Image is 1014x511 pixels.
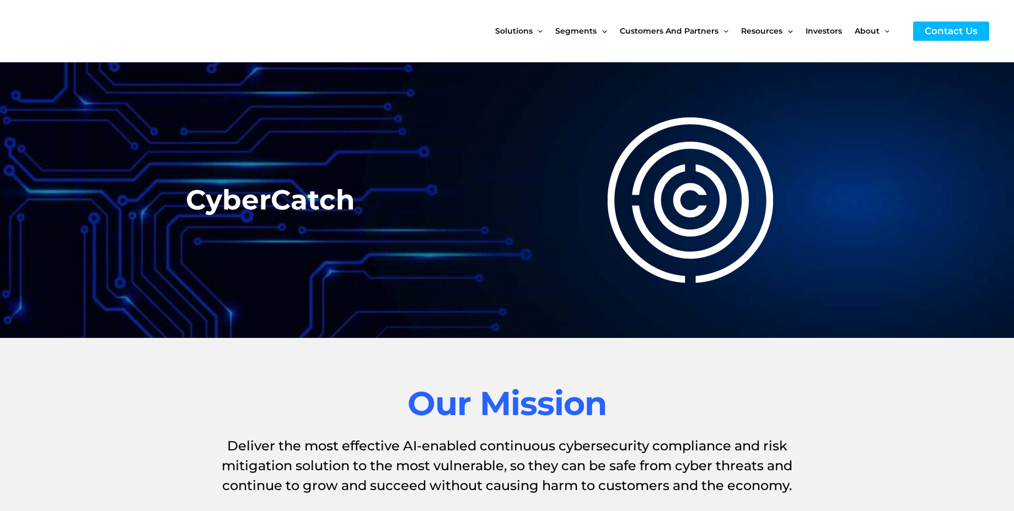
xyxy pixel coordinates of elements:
[555,8,597,54] span: Segments
[741,8,782,54] span: Resources
[620,8,718,54] span: Customers and Partners
[806,8,842,54] span: Investors
[495,8,902,54] nav: Site Navigation: New Main Menu
[198,436,816,496] h1: Deliver the most effective AI-enabled continuous cybersecurity compliance and risk mitigation sol...
[19,8,152,54] img: CyberCatch
[782,8,792,54] span: Menu Toggle
[186,186,363,214] h2: CyberCatch
[533,8,543,54] span: Menu Toggle
[913,21,989,41] a: Contact Us
[597,8,607,54] span: Menu Toggle
[718,8,728,54] span: Menu Toggle
[879,8,889,54] span: Menu Toggle
[198,382,816,425] h2: Our Mission
[855,8,879,54] span: About
[495,8,533,54] span: Solutions
[806,8,855,54] a: Investors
